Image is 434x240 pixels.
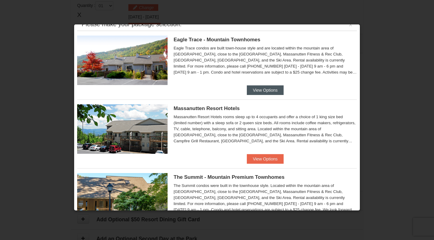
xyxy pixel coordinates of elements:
div: Eagle Trace condos are built town-house style and are located within the mountain area of [GEOGRA... [174,45,357,75]
div: Please make your package selection: [82,21,181,27]
img: 19219026-1-e3b4ac8e.jpg [77,104,168,154]
div: The Summit condos were built in the townhouse style. Located within the mountain area of [GEOGRAP... [174,183,357,213]
span: Massanutten Resort Hotels [174,106,240,111]
button: × [349,22,352,28]
button: View Options [247,154,284,164]
img: 19219034-1-0eee7e00.jpg [77,173,168,223]
span: Eagle Trace - Mountain Townhomes [174,37,260,43]
div: Massanutten Resort Hotels rooms sleep up to 4 occupants and offer a choice of 1 king size bed (li... [174,114,357,144]
span: The Summit - Mountain Premium Townhomes [174,174,285,180]
button: View Options [247,85,284,95]
img: 19218983-1-9b289e55.jpg [77,36,168,85]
